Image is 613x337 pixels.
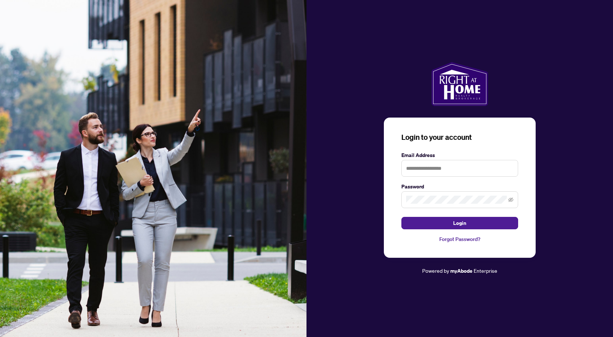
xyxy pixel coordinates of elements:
span: Powered by [422,267,449,274]
a: myAbode [450,267,473,275]
h3: Login to your account [401,132,518,142]
label: Password [401,183,518,191]
label: Email Address [401,151,518,159]
span: Login [453,217,466,229]
img: ma-logo [431,62,488,106]
button: Login [401,217,518,229]
span: eye-invisible [508,197,513,202]
a: Forgot Password? [401,235,518,243]
span: Enterprise [474,267,497,274]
